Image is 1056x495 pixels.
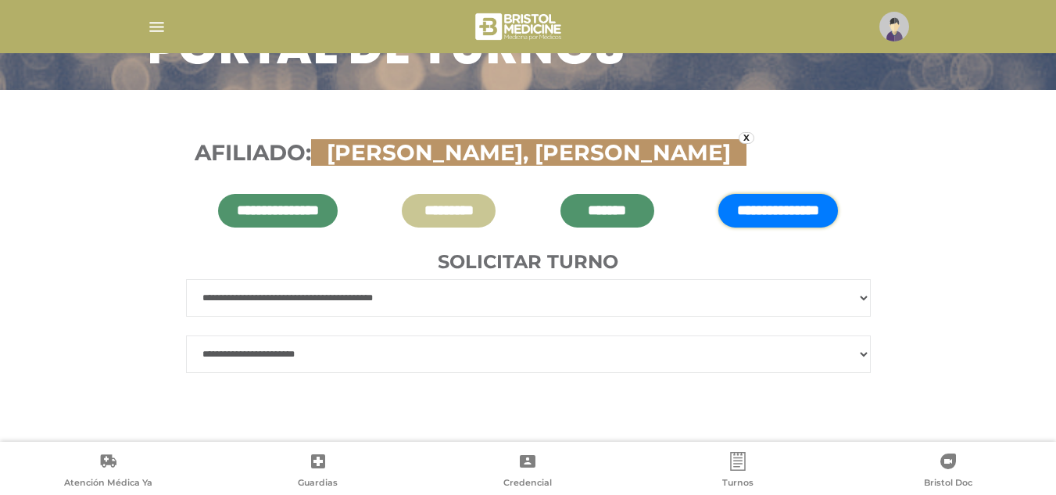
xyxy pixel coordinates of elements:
a: Bristol Doc [843,452,1053,492]
a: Credencial [423,452,633,492]
span: Bristol Doc [924,477,972,491]
img: Cober_menu-lines-white.svg [147,17,166,37]
img: profile-placeholder.svg [879,12,909,41]
span: Credencial [503,477,552,491]
a: Turnos [633,452,843,492]
h3: Afiliado: [195,140,862,167]
a: Atención Médica Ya [3,452,213,492]
img: bristol-medicine-blanco.png [473,8,566,45]
span: Atención Médica Ya [64,477,152,491]
span: Guardias [298,477,338,491]
h4: Solicitar turno [186,251,871,274]
a: Guardias [213,452,424,492]
h3: Portal de turnos [147,30,625,71]
a: x [739,132,754,144]
span: Turnos [722,477,754,491]
span: [PERSON_NAME], [PERSON_NAME] [319,139,739,166]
